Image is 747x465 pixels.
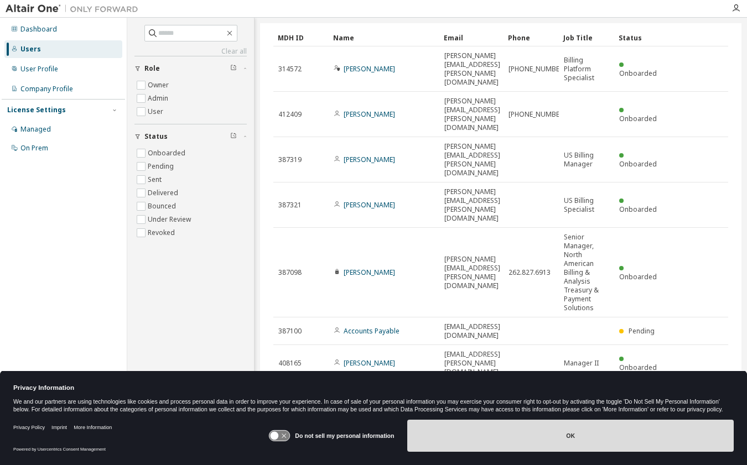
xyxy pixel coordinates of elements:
span: 387098 [278,268,302,277]
span: [PERSON_NAME][EMAIL_ADDRESS][PERSON_NAME][DOMAIN_NAME] [444,51,500,87]
button: Role [134,56,247,81]
div: Email [444,29,499,46]
span: US Billing Specialist [564,196,609,214]
span: [PERSON_NAME][EMAIL_ADDRESS][PERSON_NAME][DOMAIN_NAME] [444,255,500,290]
label: User [148,105,165,118]
span: 387321 [278,201,302,210]
a: [PERSON_NAME] [344,109,395,119]
span: 314572 [278,65,302,74]
span: [EMAIL_ADDRESS][DOMAIN_NAME] [444,322,500,340]
a: [PERSON_NAME] [344,155,395,164]
span: 262.827.6913 [509,268,551,277]
label: Under Review [148,213,193,226]
span: Role [144,64,160,73]
label: Delivered [148,186,180,200]
span: 408165 [278,359,302,368]
div: On Prem [20,144,48,153]
div: License Settings [7,106,66,114]
span: [EMAIL_ADDRESS][PERSON_NAME][DOMAIN_NAME] [444,350,500,377]
div: User Profile [20,65,58,74]
span: Onboarded [619,205,657,214]
span: Manager II [564,359,599,368]
span: [PERSON_NAME][EMAIL_ADDRESS][PERSON_NAME][DOMAIN_NAME] [444,142,500,177]
span: Onboarded [619,114,657,123]
span: 412409 [278,110,302,119]
span: Pending [629,326,655,336]
span: US Billing Manager [564,151,609,169]
span: Onboarded [619,69,657,78]
label: Bounced [148,200,178,213]
span: Clear filter [230,64,237,73]
label: Admin [148,92,170,105]
span: Senior Manager, North American Billing & Analysis Treasury & Payment Solutions [564,233,609,312]
span: [PHONE_NUMBER] [509,65,566,74]
span: Billing Platform Specialist [564,56,609,82]
button: Status [134,124,247,149]
div: Job Title [563,29,610,46]
div: Dashboard [20,25,57,34]
div: MDH ID [278,29,324,46]
a: Clear all [134,47,247,56]
a: [PERSON_NAME] [344,268,395,277]
span: Onboarded [619,363,657,372]
div: Users [20,45,41,54]
a: [PERSON_NAME] [344,358,395,368]
div: Company Profile [20,85,73,93]
span: [PHONE_NUMBER] [509,110,566,119]
span: 387100 [278,327,302,336]
label: Owner [148,79,171,92]
span: Onboarded [619,272,657,281]
img: Altair One [6,3,144,14]
label: Revoked [148,226,177,239]
div: Phone [508,29,554,46]
span: [PERSON_NAME][EMAIL_ADDRESS][PERSON_NAME][DOMAIN_NAME] [444,187,500,223]
a: Accounts Payable [344,326,400,336]
div: Status [619,29,665,46]
a: [PERSON_NAME] [344,64,395,74]
label: Pending [148,160,176,173]
a: [PERSON_NAME] [344,200,395,210]
label: Sent [148,173,164,186]
label: Onboarded [148,147,188,160]
span: Clear filter [230,132,237,141]
span: 387319 [278,155,302,164]
div: Managed [20,125,51,134]
span: Status [144,132,168,141]
span: [PERSON_NAME][EMAIL_ADDRESS][PERSON_NAME][DOMAIN_NAME] [444,97,500,132]
span: Onboarded [619,159,657,169]
div: Name [333,29,435,46]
